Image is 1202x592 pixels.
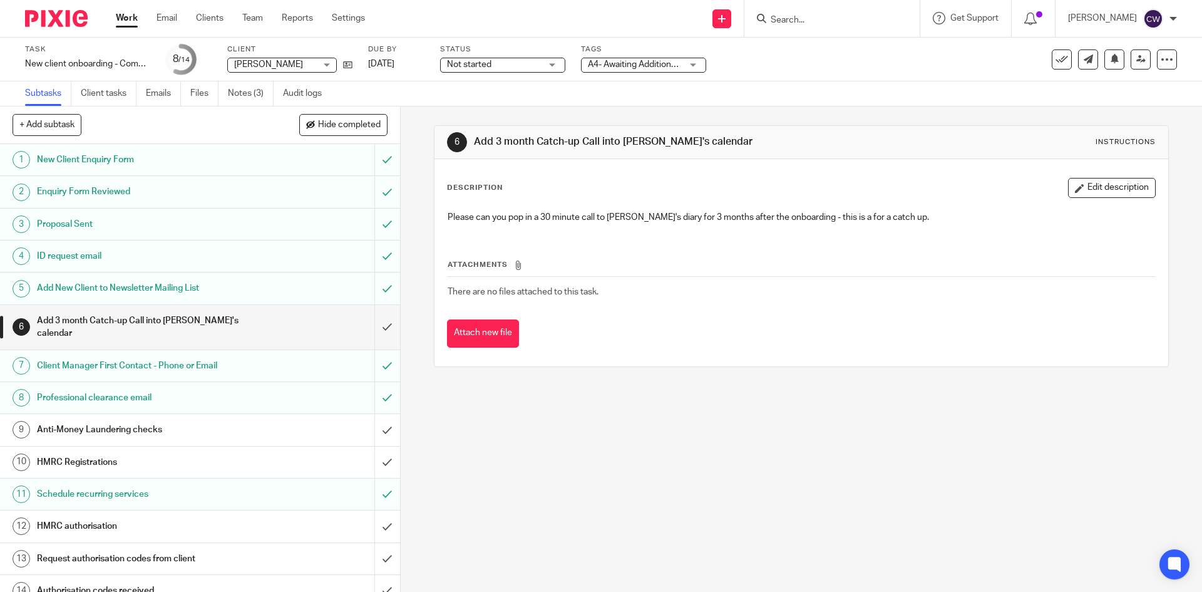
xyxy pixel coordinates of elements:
span: There are no files attached to this task. [448,288,598,296]
a: Client tasks [81,81,136,106]
div: 9 [13,421,30,439]
a: Emails [146,81,181,106]
h1: Add 3 month Catch-up Call into [PERSON_NAME]'s calendar [474,135,828,148]
img: svg%3E [1143,9,1163,29]
div: 6 [447,132,467,152]
div: 2 [13,184,30,201]
label: Task [25,44,150,55]
div: 8 [13,389,30,407]
div: 3 [13,216,30,233]
h1: HMRC Registrations [37,453,254,472]
button: Edit description [1068,178,1156,198]
a: Audit logs [283,81,331,106]
div: 6 [13,318,30,336]
span: [DATE] [368,60,394,68]
a: Subtasks [25,81,71,106]
h1: Request authorisation codes from client [37,549,254,568]
div: 1 [13,151,30,169]
label: Due by [368,44,424,55]
div: 4 [13,247,30,265]
span: Hide completed [318,120,381,130]
a: Clients [196,12,223,24]
button: Hide completed [299,114,388,135]
div: 8 [173,52,190,66]
p: [PERSON_NAME] [1068,12,1137,24]
span: [PERSON_NAME] [234,60,303,69]
div: 12 [13,517,30,535]
div: New client onboarding - Company [25,58,150,70]
a: Files [190,81,218,106]
h1: Client Manager First Contact - Phone or Email [37,356,254,375]
h1: Anti-Money Laundering checks [37,420,254,439]
a: Email [157,12,177,24]
a: Reports [282,12,313,24]
h1: Professional clearance email [37,388,254,407]
input: Search [769,15,882,26]
h1: Proposal Sent [37,215,254,234]
div: 10 [13,454,30,471]
span: A4- Awaiting Additional Records + 1 [588,60,726,69]
p: Description [447,183,503,193]
div: Instructions [1096,137,1156,147]
button: + Add subtask [13,114,81,135]
label: Status [440,44,565,55]
span: Not started [447,60,491,69]
button: Attach new file [447,319,519,348]
span: Attachments [448,261,508,268]
h1: Add New Client to Newsletter Mailing List [37,279,254,298]
span: Get Support [950,14,999,23]
a: Work [116,12,138,24]
h1: Schedule recurring services [37,485,254,504]
h1: Enquiry Form Reviewed [37,182,254,201]
div: 5 [13,280,30,298]
a: Notes (3) [228,81,274,106]
a: Team [242,12,263,24]
h1: HMRC authorisation [37,517,254,536]
div: 7 [13,357,30,375]
h1: Add 3 month Catch-up Call into [PERSON_NAME]'s calendar [37,311,254,343]
h1: New Client Enquiry Form [37,150,254,169]
div: 11 [13,486,30,503]
div: 13 [13,550,30,568]
p: Please can you pop in a 30 minute call to [PERSON_NAME]'s diary for 3 months after the onboarding... [448,211,1154,224]
label: Tags [581,44,706,55]
img: Pixie [25,10,88,27]
h1: ID request email [37,247,254,266]
small: /14 [178,56,190,63]
label: Client [227,44,352,55]
a: Settings [332,12,365,24]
